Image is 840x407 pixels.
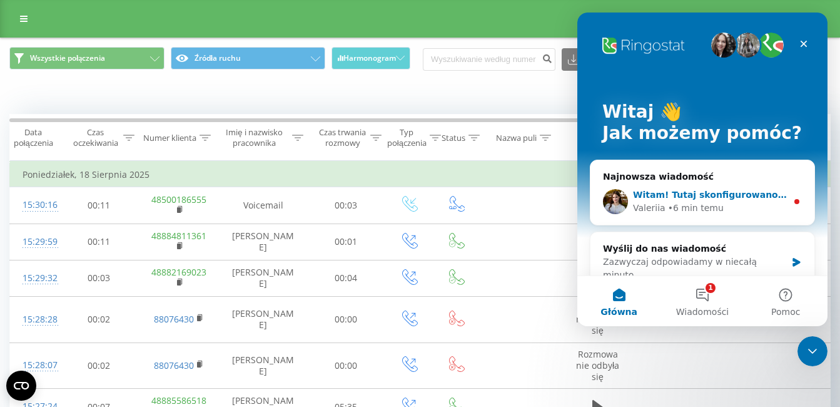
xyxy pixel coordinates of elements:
div: Data połączenia [10,127,56,148]
td: 00:02 [60,296,138,343]
div: Status [442,133,465,143]
div: Nazwa puli [496,133,537,143]
div: Czas trwania rozmowy [318,127,367,148]
button: Open CMP widget [6,371,36,401]
button: Wszystkie połączenia [9,47,164,70]
button: Harmonogram [331,47,410,70]
td: 00:03 [307,187,385,224]
td: [PERSON_NAME] [220,260,307,296]
iframe: Intercom live chat [797,336,827,366]
button: Eksport [562,48,629,71]
td: 00:00 [307,343,385,389]
td: 00:11 [60,187,138,224]
a: 88076430 [154,359,194,371]
iframe: Intercom live chat [577,13,827,326]
input: Wyszukiwanie według numeru [423,48,555,71]
div: 15:28:07 [23,353,48,378]
button: Źródła ruchu [171,47,326,70]
td: 00:01 [307,224,385,260]
div: Czas oczekiwania [71,127,120,148]
td: 00:00 [307,296,385,343]
td: 00:03 [60,260,138,296]
td: 00:02 [60,343,138,389]
div: 15:29:59 [23,230,48,254]
div: 15:28:28 [23,307,48,332]
span: Rozmowa nie odbyła się [576,302,619,336]
a: 48882169023 [151,266,206,278]
td: [PERSON_NAME] [220,224,307,260]
span: Rozmowa nie odbyła się [576,348,619,383]
a: 48884811361 [151,230,206,242]
td: [PERSON_NAME] [220,296,307,343]
td: Voicemail [220,187,307,224]
div: 15:29:32 [23,266,48,291]
div: Nagranie rozmowy [571,127,632,148]
div: Numer klienta [143,133,196,143]
td: 00:11 [60,224,138,260]
a: 88076430 [154,313,194,325]
div: Typ połączenia [387,127,427,148]
div: 15:30:16 [23,193,48,217]
a: 48500186555 [151,193,206,205]
td: 00:04 [307,260,385,296]
span: Harmonogram [343,54,396,63]
a: 48885586518 [151,394,206,406]
span: Wszystkie połączenia [30,53,105,63]
div: Imię i nazwisko pracownika [220,127,290,148]
td: [PERSON_NAME] [220,343,307,389]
